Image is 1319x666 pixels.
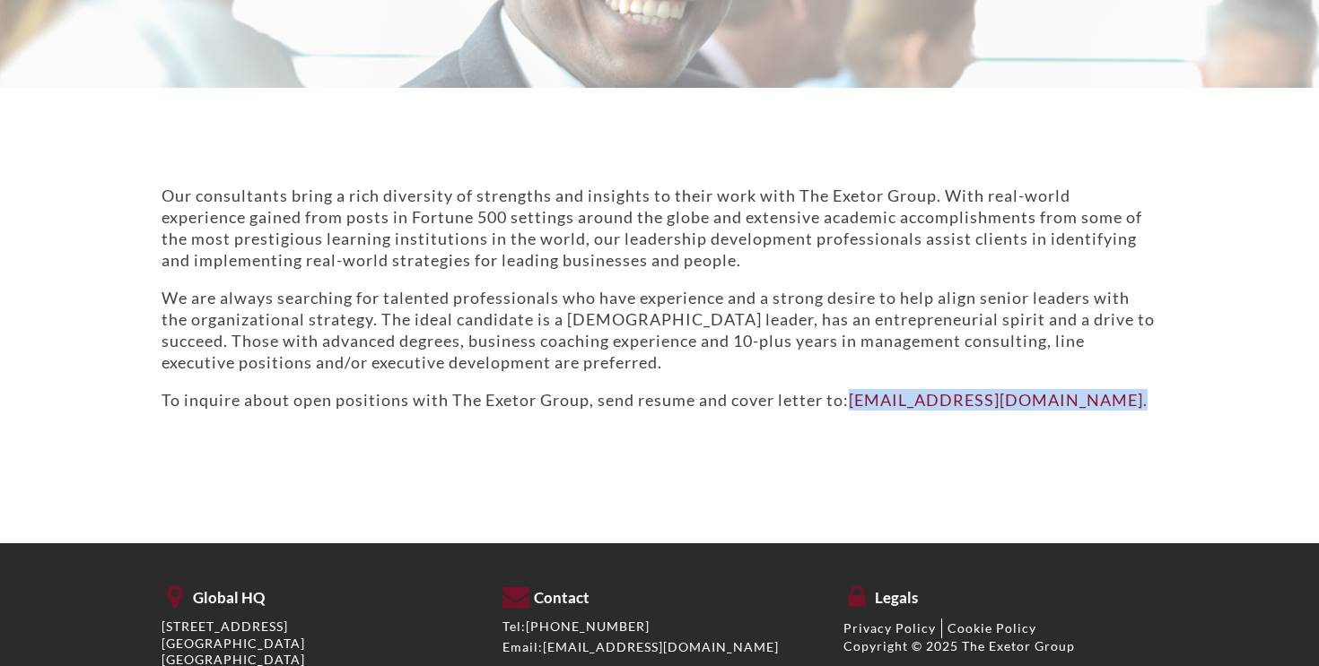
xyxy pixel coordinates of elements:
[849,390,1143,410] a: [EMAIL_ADDRESS][DOMAIN_NAME]
[843,638,1157,654] div: Copyright © 2025 The Exetor Group
[162,287,1157,373] p: We are always searching for talented professionals who have experience and a strong desire to hel...
[843,620,936,636] a: Privacy Policy
[162,389,1157,411] p: To inquire about open positions with The Exetor Group, send resume and cover letter to: .
[843,581,1157,607] h5: Legals
[526,618,650,634] a: [PHONE_NUMBER]
[948,620,1036,636] a: Cookie Policy
[162,185,1157,271] p: Our consultants bring a rich diversity of strengths and insights to their work with The Exetor Gr...
[162,581,476,607] h5: Global HQ
[502,618,817,635] div: Tel:
[502,581,817,607] h5: Contact
[543,639,779,654] a: [EMAIL_ADDRESS][DOMAIN_NAME]
[502,639,817,655] div: Email:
